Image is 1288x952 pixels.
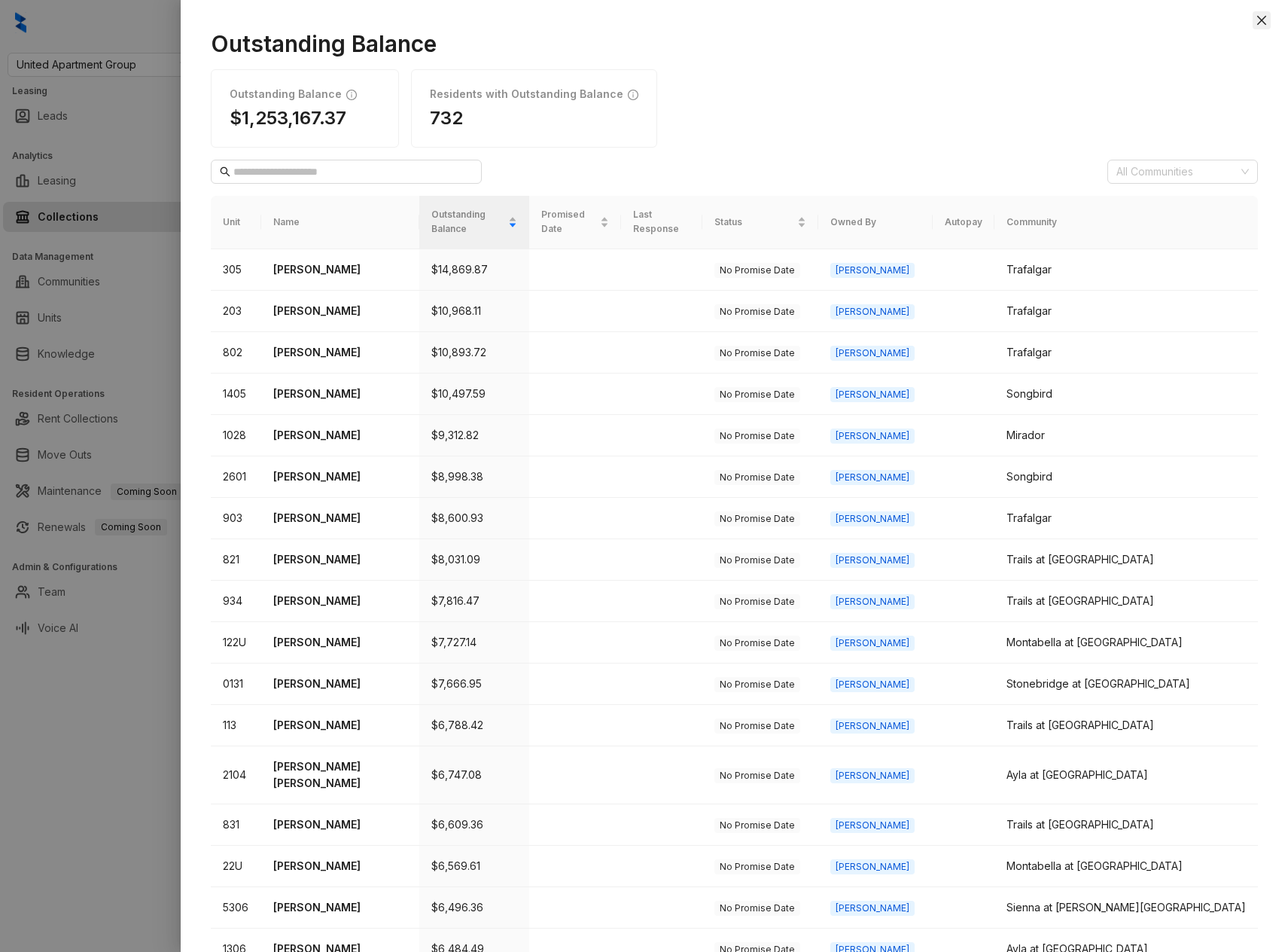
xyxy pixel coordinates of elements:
span: [PERSON_NAME] [830,594,915,609]
div: Trails at [GEOGRAPHIC_DATA] [1006,717,1246,734]
span: [PERSON_NAME] [830,387,915,402]
span: No Promise Date [714,429,800,444]
span: Outstanding Balance [431,208,505,236]
td: 305 [211,249,261,291]
span: [PERSON_NAME] [830,263,915,278]
span: [PERSON_NAME] [830,511,915,526]
td: $7,727.14 [419,622,529,664]
span: No Promise Date [714,859,800,874]
div: Sienna at [PERSON_NAME][GEOGRAPHIC_DATA] [1006,899,1246,916]
th: Autopay [933,196,994,249]
p: [PERSON_NAME] [273,676,407,692]
td: 203 [211,291,261,332]
p: [PERSON_NAME] [273,427,407,444]
td: 122U [211,622,261,664]
td: $8,600.93 [419,498,529,539]
td: 2601 [211,456,261,498]
div: Montabella at [GEOGRAPHIC_DATA] [1006,634,1246,651]
td: $10,497.59 [419,374,529,415]
span: No Promise Date [714,511,800,526]
span: Promised Date [541,208,597,236]
th: Promised Date [529,196,621,249]
th: Name [261,196,419,249]
span: [PERSON_NAME] [830,818,915,833]
td: $6,496.36 [419,887,529,929]
span: [PERSON_NAME] [830,553,915,568]
p: [PERSON_NAME] [273,344,407,361]
td: $10,893.72 [419,332,529,374]
p: [PERSON_NAME] [273,303,407,319]
span: [PERSON_NAME] [830,346,915,361]
td: 802 [211,332,261,374]
span: [PERSON_NAME] [830,719,915,734]
td: $10,968.11 [419,291,529,332]
div: Trafalgar [1006,303,1246,319]
div: Trails at [GEOGRAPHIC_DATA] [1006,593,1246,609]
td: $9,312.82 [419,415,529,456]
p: [PERSON_NAME] [273,634,407,651]
p: [PERSON_NAME] [273,593,407,609]
span: [PERSON_NAME] [830,901,915,916]
td: $6,569.61 [419,846,529,887]
th: Owned By [818,196,933,249]
th: Community [994,196,1258,249]
td: 2104 [211,746,261,804]
h1: Residents with Outstanding Balance [430,88,623,101]
span: No Promise Date [714,553,800,568]
span: [PERSON_NAME] [830,429,915,444]
th: Last Response [621,196,702,249]
span: No Promise Date [714,263,800,278]
h1: $1,253,167.37 [230,107,380,129]
span: No Promise Date [714,304,800,319]
span: [PERSON_NAME] [830,304,915,319]
td: 22U [211,846,261,887]
span: [PERSON_NAME] [830,636,915,651]
div: Montabella at [GEOGRAPHIC_DATA] [1006,858,1246,874]
p: [PERSON_NAME] [273,261,407,278]
th: Status [702,196,818,249]
span: search [220,166,230,177]
div: Trails at [GEOGRAPHIC_DATA] [1006,551,1246,568]
span: No Promise Date [714,346,800,361]
span: No Promise Date [714,818,800,833]
button: Close [1253,11,1271,29]
span: [PERSON_NAME] [830,859,915,874]
span: No Promise Date [714,719,800,734]
div: Trails at [GEOGRAPHIC_DATA] [1006,816,1246,833]
td: $14,869.87 [419,249,529,291]
span: [PERSON_NAME] [830,677,915,692]
td: $6,788.42 [419,705,529,746]
td: $8,998.38 [419,456,529,498]
p: [PERSON_NAME] [273,551,407,568]
span: info-circle [346,88,357,101]
div: Ayla at [GEOGRAPHIC_DATA] [1006,767,1246,783]
span: [PERSON_NAME] [830,768,915,783]
td: 831 [211,804,261,846]
p: [PERSON_NAME] [273,816,407,833]
div: Songbird [1006,386,1246,402]
h1: Outstanding Balance [211,30,1258,57]
span: [PERSON_NAME] [830,470,915,485]
p: [PERSON_NAME] [273,510,407,526]
p: [PERSON_NAME] [PERSON_NAME] [273,758,407,792]
h1: 732 [430,107,638,129]
p: [PERSON_NAME] [273,858,407,874]
p: [PERSON_NAME] [273,386,407,402]
p: [PERSON_NAME] [273,468,407,485]
th: Unit [211,196,261,249]
span: No Promise Date [714,387,800,402]
td: 5306 [211,887,261,929]
td: $6,609.36 [419,804,529,846]
span: info-circle [628,88,638,101]
div: Mirador [1006,427,1246,444]
p: [PERSON_NAME] [273,899,407,916]
span: No Promise Date [714,901,800,916]
td: 821 [211,539,261,581]
td: 1405 [211,374,261,415]
h1: Outstanding Balance [230,88,342,101]
td: 113 [211,705,261,746]
div: Trafalgar [1006,344,1246,361]
span: No Promise Date [714,677,800,692]
td: 0131 [211,664,261,705]
div: Trafalgar [1006,261,1246,278]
